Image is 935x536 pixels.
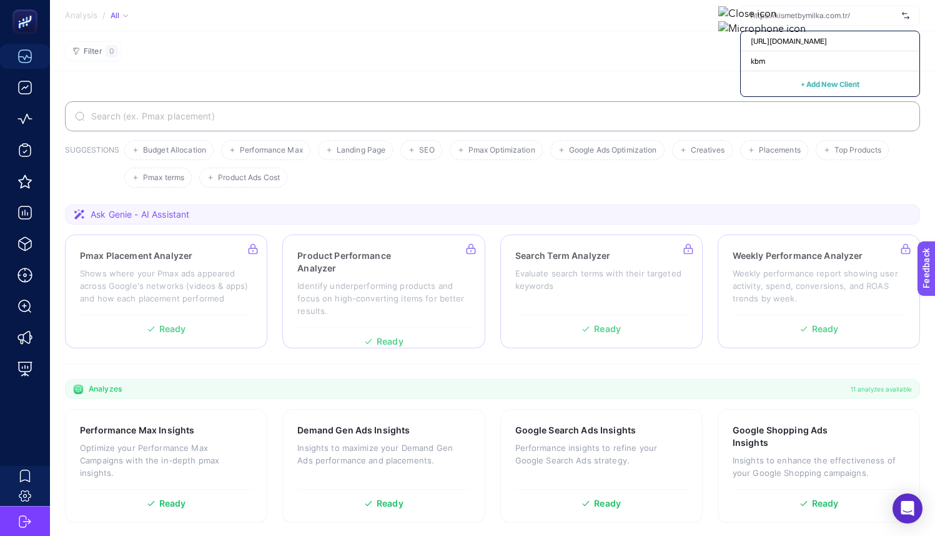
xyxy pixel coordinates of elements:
[834,146,881,155] span: Top Products
[89,384,122,394] span: Analyzes
[751,11,897,21] input: https://kismetbymilka.com.tr/
[89,111,910,121] input: Search
[500,235,703,348] a: Search Term AnalyzerEvaluate search terms with their targeted keywordsReady
[143,146,206,155] span: Budget Allocation
[218,173,280,183] span: Product Ads Cost
[109,46,114,56] span: 0
[569,146,657,155] span: Google Ads Optimization
[500,409,703,523] a: Google Search Ads InsightsPerformance insights to refine your Google Search Ads strategy.Ready
[80,424,194,437] h3: Performance Max Insights
[377,499,403,508] span: Ready
[718,409,920,523] a: Google Shopping Ads InsightsInsights to enhance the effectiveness of your Google Shopping campaig...
[240,146,303,155] span: Performance Max
[111,11,128,21] div: All
[733,454,905,479] p: Insights to enhance the effectiveness of your Google Shopping campaigns.
[515,442,688,467] p: Performance insights to refine your Google Search Ads strategy.
[759,146,801,155] span: Placements
[718,21,806,36] img: Microphone icon
[282,409,485,523] a: Demand Gen Ads InsightsInsights to maximize your Demand Gen Ads performance and placements.Ready
[337,146,385,155] span: Landing Page
[297,442,470,467] p: Insights to maximize your Demand Gen Ads performance and placements.
[65,235,267,348] a: Pmax Placement AnalyzerShows where your Pmax ads appeared across Google's networks (videos & apps...
[7,4,47,14] span: Feedback
[812,499,839,508] span: Ready
[102,10,106,20] span: /
[893,493,923,523] div: Open Intercom Messenger
[143,173,184,183] span: Pmax terms
[801,76,859,91] button: + Add New Client
[65,145,119,188] h3: SUGGESTIONS
[84,47,102,56] span: Filter
[65,11,97,21] span: Analysis
[718,235,920,348] a: Weekly Performance AnalyzerWeekly performance report showing user activity, spend, conversions, a...
[65,409,267,523] a: Performance Max InsightsOptimize your Performance Max Campaigns with the in-depth pmax insights.R...
[851,384,912,394] span: 11 analyzes available
[718,6,806,21] img: Close icon
[733,424,865,449] h3: Google Shopping Ads Insights
[515,424,636,437] h3: Google Search Ads Insights
[594,499,621,508] span: Ready
[468,146,535,155] span: Pmax Optimization
[751,56,765,66] span: kbm
[751,36,827,46] span: [URL][DOMAIN_NAME]
[159,499,186,508] span: Ready
[297,424,410,437] h3: Demand Gen Ads Insights
[80,442,252,479] p: Optimize your Performance Max Campaigns with the in-depth pmax insights.
[902,9,909,22] img: svg%3e
[282,235,485,348] a: Product Performance AnalyzerIdentify underperforming products and focus on high-converting items ...
[801,79,859,89] span: + Add New Client
[91,208,189,221] span: Ask Genie - AI Assistant
[691,146,725,155] span: Creatives
[419,146,434,155] span: SEO
[65,41,122,61] button: Filter0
